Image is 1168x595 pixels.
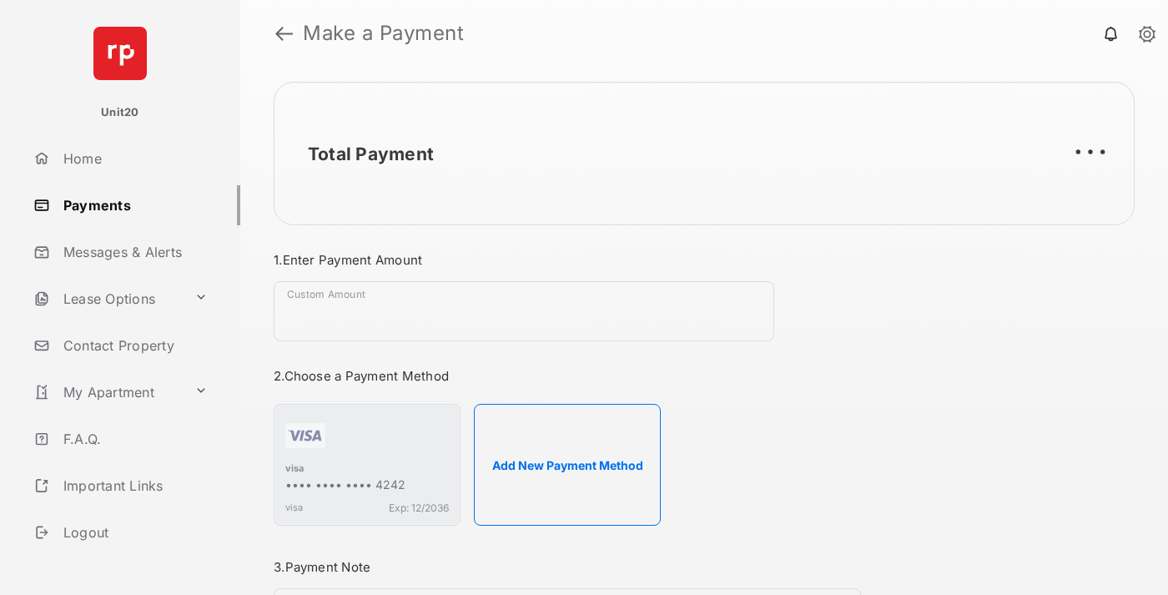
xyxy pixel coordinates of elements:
[27,279,188,319] a: Lease Options
[27,372,188,412] a: My Apartment
[274,559,861,575] h3: 3. Payment Note
[285,462,449,477] div: visa
[285,477,449,495] div: •••• •••• •••• 4242
[27,139,240,179] a: Home
[303,23,464,43] strong: Make a Payment
[27,325,240,366] a: Contact Property
[274,404,461,526] div: visa•••• •••• •••• 4242visaExp: 12/2036
[27,185,240,225] a: Payments
[285,502,303,514] span: visa
[389,502,449,514] span: Exp: 12/2036
[93,27,147,80] img: svg+xml;base64,PHN2ZyB4bWxucz0iaHR0cDovL3d3dy53My5vcmcvMjAwMC9zdmciIHdpZHRoPSI2NCIgaGVpZ2h0PSI2NC...
[474,404,661,526] button: Add New Payment Method
[27,419,240,459] a: F.A.Q.
[101,104,139,121] p: Unit20
[308,144,434,164] h2: Total Payment
[27,466,214,506] a: Important Links
[27,232,240,272] a: Messages & Alerts
[274,252,861,268] h3: 1. Enter Payment Amount
[27,512,240,552] a: Logout
[274,368,861,384] h3: 2. Choose a Payment Method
